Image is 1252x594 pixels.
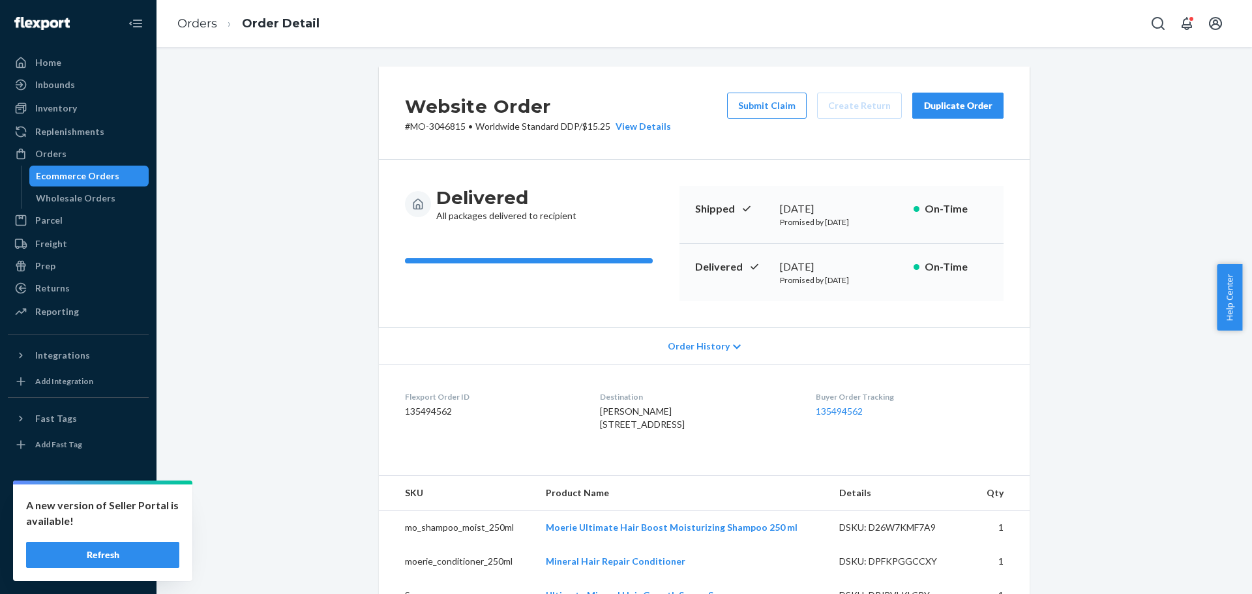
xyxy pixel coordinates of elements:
dt: Buyer Order Tracking [816,391,1004,402]
div: All packages delivered to recipient [436,186,576,222]
span: Worldwide Standard DDP [475,121,579,132]
a: Reporting [8,301,149,322]
div: Wholesale Orders [36,192,115,205]
div: Inventory [35,102,77,115]
div: DSKU: DPFKPGGCCXY [839,555,962,568]
a: Moerie Ultimate Hair Boost Moisturizing Shampoo 250 ml [546,522,797,533]
p: Delivered [695,260,769,275]
a: Settings [8,491,149,512]
div: Inbounds [35,78,75,91]
td: 1 [972,544,1030,578]
button: Create Return [817,93,902,119]
button: Open account menu [1202,10,1229,37]
button: Help Center [1217,264,1242,331]
div: Parcel [35,214,63,227]
p: On-Time [925,201,988,216]
div: Orders [35,147,67,160]
div: Fast Tags [35,412,77,425]
div: Prep [35,260,55,273]
ol: breadcrumbs [167,5,330,43]
p: Promised by [DATE] [780,275,903,286]
div: [DATE] [780,201,903,216]
th: Product Name [535,476,829,511]
a: Prep [8,256,149,276]
a: Order Detail [242,16,320,31]
a: Mineral Hair Repair Conditioner [546,556,685,567]
div: Duplicate Order [923,99,992,112]
a: Freight [8,233,149,254]
th: SKU [379,476,535,511]
dt: Destination [600,391,794,402]
a: Talk to Support [8,513,149,534]
div: Returns [35,282,70,295]
a: Parcel [8,210,149,231]
a: Ecommerce Orders [29,166,149,186]
button: Give Feedback [8,557,149,578]
span: • [468,121,473,132]
h2: Website Order [405,93,671,120]
td: mo_shampoo_moist_250ml [379,511,535,545]
p: A new version of Seller Portal is available! [26,497,179,529]
button: Submit Claim [727,93,807,119]
a: Inventory [8,98,149,119]
div: DSKU: D26W7KMF7A9 [839,521,962,534]
button: Open notifications [1174,10,1200,37]
p: Promised by [DATE] [780,216,903,228]
button: Close Navigation [123,10,149,37]
a: 135494562 [816,406,863,417]
a: Add Integration [8,371,149,392]
span: [PERSON_NAME] [STREET_ADDRESS] [600,406,685,430]
button: Duplicate Order [912,93,1004,119]
div: Freight [35,237,67,250]
button: Integrations [8,345,149,366]
div: Replenishments [35,125,104,138]
td: 1 [972,511,1030,545]
p: On-Time [925,260,988,275]
div: [DATE] [780,260,903,275]
button: Refresh [26,542,179,568]
dt: Flexport Order ID [405,391,579,402]
a: Returns [8,278,149,299]
a: Wholesale Orders [29,188,149,209]
a: Inbounds [8,74,149,95]
img: Flexport logo [14,17,70,30]
a: Help Center [8,535,149,556]
div: Add Fast Tag [35,439,82,450]
p: Shipped [695,201,769,216]
a: Replenishments [8,121,149,142]
a: Orders [177,16,217,31]
h3: Delivered [436,186,576,209]
div: Reporting [35,305,79,318]
div: Home [35,56,61,69]
th: Details [829,476,972,511]
div: Integrations [35,349,90,362]
a: Add Fast Tag [8,434,149,455]
a: Home [8,52,149,73]
td: moerie_conditioner_250ml [379,544,535,578]
button: Open Search Box [1145,10,1171,37]
a: Orders [8,143,149,164]
span: Order History [668,340,730,353]
th: Qty [972,476,1030,511]
button: View Details [610,120,671,133]
p: # MO-3046815 / $15.25 [405,120,671,133]
button: Fast Tags [8,408,149,429]
dd: 135494562 [405,405,579,418]
div: Add Integration [35,376,93,387]
div: Ecommerce Orders [36,170,119,183]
